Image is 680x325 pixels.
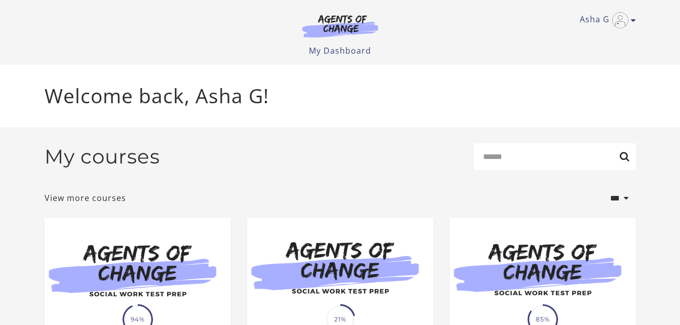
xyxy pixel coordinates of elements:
a: Toggle menu [580,12,631,28]
p: Welcome back, Asha G! [45,81,636,111]
a: View more courses [45,192,126,204]
h2: My courses [45,145,160,169]
a: My Dashboard [309,45,371,56]
img: Agents of Change Logo [292,14,389,37]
